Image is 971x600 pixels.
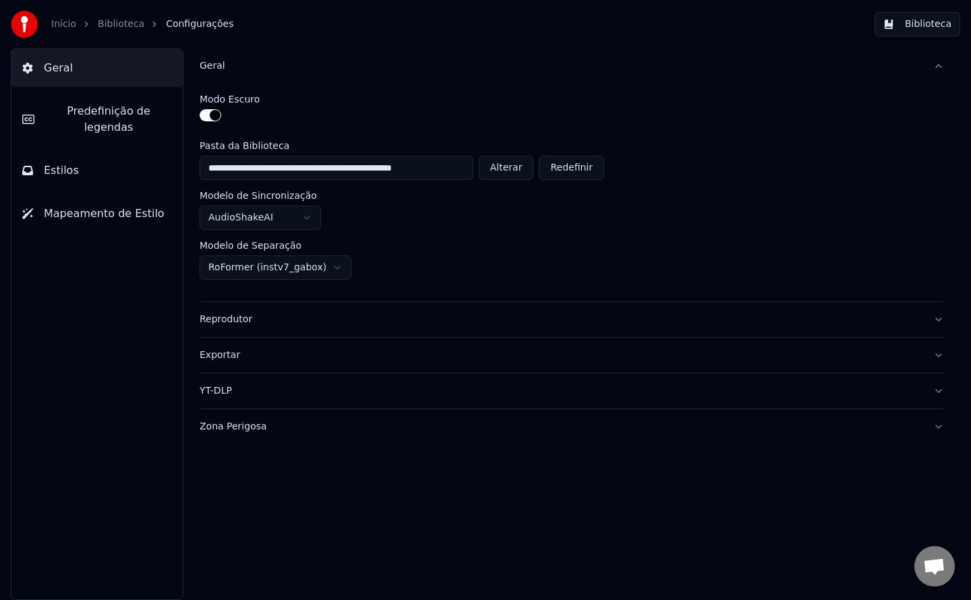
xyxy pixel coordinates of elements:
label: Modelo de Sincronização [200,191,317,200]
button: Estilos [11,152,183,189]
nav: breadcrumb [51,18,233,31]
a: Biblioteca [98,18,144,31]
button: Reprodutor [200,302,944,337]
button: Biblioteca [875,12,960,36]
div: Geral [200,59,922,73]
span: Configurações [166,18,233,31]
button: Alterar [479,156,534,180]
div: Reprodutor [200,313,922,326]
button: Geral [11,49,183,87]
button: YT-DLP [200,373,944,409]
div: YT-DLP [200,384,922,398]
button: Exportar [200,338,944,373]
a: Início [51,18,76,31]
label: Modo Escuro [200,94,260,104]
label: Pasta da Biblioteca [200,141,604,150]
button: Geral [200,49,944,84]
button: Zona Perigosa [200,409,944,444]
button: Redefinir [539,156,604,180]
label: Modelo de Separação [200,241,301,250]
div: Zona Perigosa [200,420,922,433]
span: Estilos [44,162,79,179]
span: Mapeamento de Estilo [44,206,165,222]
img: youka [11,11,38,38]
span: Geral [44,60,73,76]
div: Exportar [200,349,922,362]
button: Predefinição de legendas [11,92,183,146]
button: Mapeamento de Estilo [11,195,183,233]
span: Predefinição de legendas [45,103,172,136]
div: Geral [200,84,944,301]
a: Open chat [914,546,955,587]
